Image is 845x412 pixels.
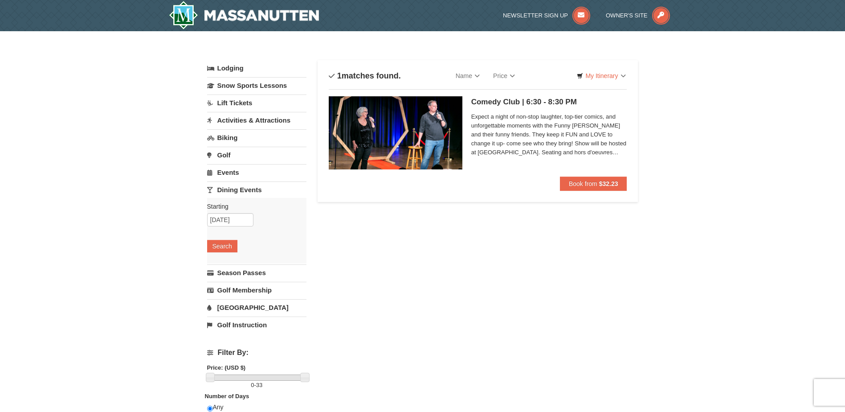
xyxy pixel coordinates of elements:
[606,12,670,19] a: Owner's Site
[251,382,254,388] span: 0
[169,1,319,29] img: Massanutten Resort Logo
[599,180,618,187] strong: $32.23
[571,69,631,82] a: My Itinerary
[207,60,306,76] a: Lodging
[569,180,597,187] span: Book from
[560,177,627,191] button: Book from $32.23
[207,129,306,146] a: Biking
[205,393,249,400] strong: Number of Days
[329,96,462,169] img: 6619865-203-38763abd.jpg
[471,98,627,107] h5: Comedy Club | 6:30 - 8:30 PM
[207,112,306,128] a: Activities & Attractions
[606,12,648,19] span: Owner's Site
[207,77,306,94] a: Snow Sports Lessons
[503,12,568,19] span: Newsletter Sign Up
[207,299,306,316] a: [GEOGRAPHIC_DATA]
[207,282,306,298] a: Golf Membership
[207,164,306,181] a: Events
[207,264,306,281] a: Season Passes
[329,71,401,80] h4: matches found.
[207,317,306,333] a: Golf Instruction
[207,349,306,357] h4: Filter By:
[449,67,486,85] a: Name
[207,202,300,211] label: Starting
[207,147,306,163] a: Golf
[169,1,319,29] a: Massanutten Resort
[207,181,306,198] a: Dining Events
[207,381,306,390] label: -
[207,364,246,371] strong: Price: (USD $)
[503,12,590,19] a: Newsletter Sign Up
[207,95,306,111] a: Lift Tickets
[256,382,262,388] span: 33
[486,67,522,85] a: Price
[207,240,237,252] button: Search
[471,112,627,157] span: Expect a night of non-stop laughter, top-tier comics, and unforgettable moments with the Funny [P...
[337,71,342,80] span: 1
